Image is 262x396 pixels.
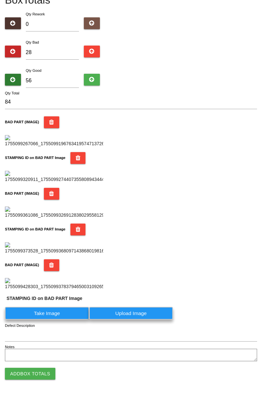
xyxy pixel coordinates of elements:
[89,307,173,320] label: Upload Image
[5,191,39,195] b: BAD PART (IMAGE)
[5,307,89,320] label: Take Image
[26,40,39,44] label: Qty Bad
[5,135,103,147] img: 1755099267066_17550991967634195747137262295410.jpg
[5,156,65,160] b: STAMPING ID on BAD PART Image
[5,368,55,380] button: AddBox Totals
[44,116,59,128] button: BAD PART (IMAGE)
[5,263,39,267] b: BAD PART (IMAGE)
[26,69,42,72] label: Qty Good
[5,242,103,254] img: 1755099373528_17550993680971438680198168976919.jpg
[5,278,103,290] img: 1755099428303_17550993783794650031092658220725.jpg
[44,188,59,200] button: BAD PART (IMAGE)
[44,259,59,271] button: BAD PART (IMAGE)
[5,227,65,231] b: STAMPING ID on BAD PART Image
[7,296,82,301] b: STAMPING ID on BAD PART Image
[70,224,86,235] button: STAMPING ID on BAD PART Image
[26,12,45,16] label: Qty Rework
[5,207,103,219] img: 1755099361086_17550993269128380295581294609464.jpg
[70,152,86,164] button: STAMPING ID on BAD PART Image
[5,171,103,183] img: 1755099320911_17550992744073558089434443329810.jpg
[5,120,39,124] b: BAD PART (IMAGE)
[5,344,14,350] label: Notes
[5,323,35,328] label: Defect Description
[5,90,19,96] label: Qty Total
